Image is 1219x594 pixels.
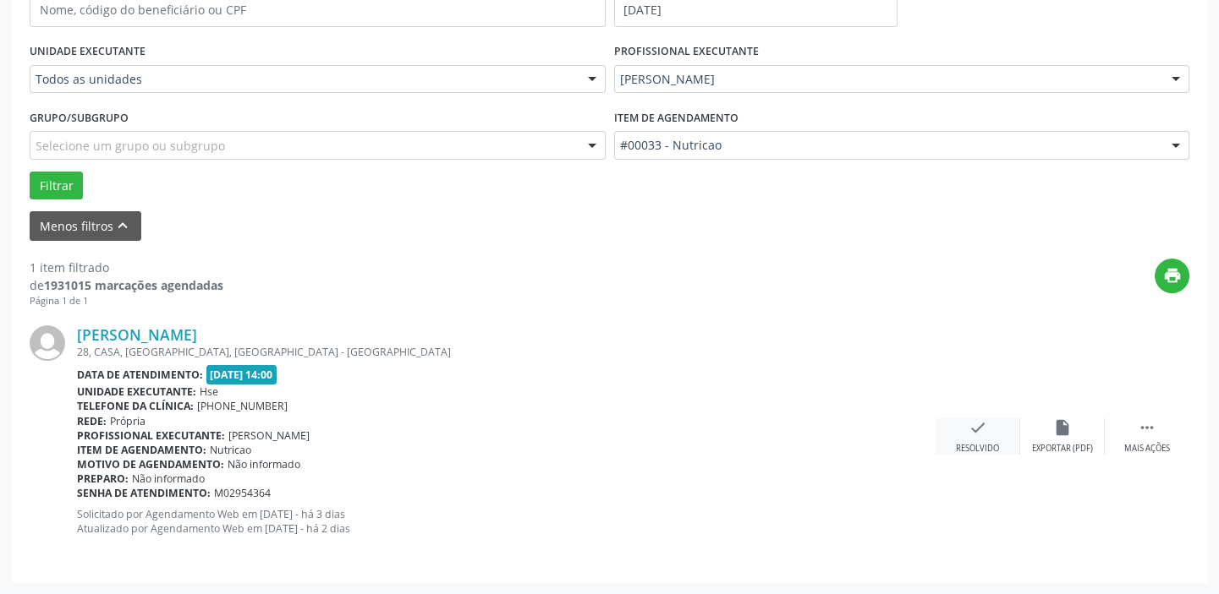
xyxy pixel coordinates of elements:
span: [PERSON_NAME] [228,428,310,443]
span: Hse [200,384,218,399]
div: Página 1 de 1 [30,294,223,308]
p: Solicitado por Agendamento Web em [DATE] - há 3 dias Atualizado por Agendamento Web em [DATE] - h... [77,507,936,536]
b: Motivo de agendamento: [77,457,224,471]
b: Telefone da clínica: [77,399,194,413]
div: Mais ações [1124,443,1170,455]
div: Exportar (PDF) [1032,443,1093,455]
span: [DATE] 14:00 [206,365,277,384]
b: Senha de atendimento: [77,486,211,500]
b: Item de agendamento: [77,443,206,457]
label: Grupo/Subgrupo [30,105,129,131]
b: Preparo: [77,471,129,486]
button: print [1155,259,1189,293]
div: 28, CASA, [GEOGRAPHIC_DATA], [GEOGRAPHIC_DATA] - [GEOGRAPHIC_DATA] [77,345,936,359]
span: Não informado [228,457,300,471]
span: M02954364 [214,486,271,500]
label: Item de agendamento [614,105,739,131]
i: check [969,418,987,437]
button: Menos filtroskeyboard_arrow_up [30,211,141,241]
b: Rede: [77,414,107,428]
span: [PHONE_NUMBER] [197,399,288,413]
i:  [1138,418,1156,437]
img: img [30,325,65,361]
b: Data de atendimento: [77,368,203,382]
b: Profissional executante: [77,428,225,443]
span: Não informado [132,471,205,486]
div: Resolvido [956,443,999,455]
i: print [1163,266,1182,285]
span: Nutricao [210,443,251,457]
i: keyboard_arrow_up [113,216,132,235]
span: [PERSON_NAME] [620,71,1156,88]
label: PROFISSIONAL EXECUTANTE [614,39,759,65]
a: [PERSON_NAME] [77,325,197,344]
div: de [30,276,223,294]
span: #00033 - Nutricao [620,137,1156,154]
strong: 1931015 marcações agendadas [44,277,223,293]
label: UNIDADE EXECUTANTE [30,39,146,65]
span: Própria [110,414,146,428]
i: insert_drive_file [1053,418,1072,437]
button: Filtrar [30,172,83,200]
span: Selecione um grupo ou subgrupo [36,137,225,155]
div: 1 item filtrado [30,259,223,276]
b: Unidade executante: [77,384,196,399]
span: Todos as unidades [36,71,571,88]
